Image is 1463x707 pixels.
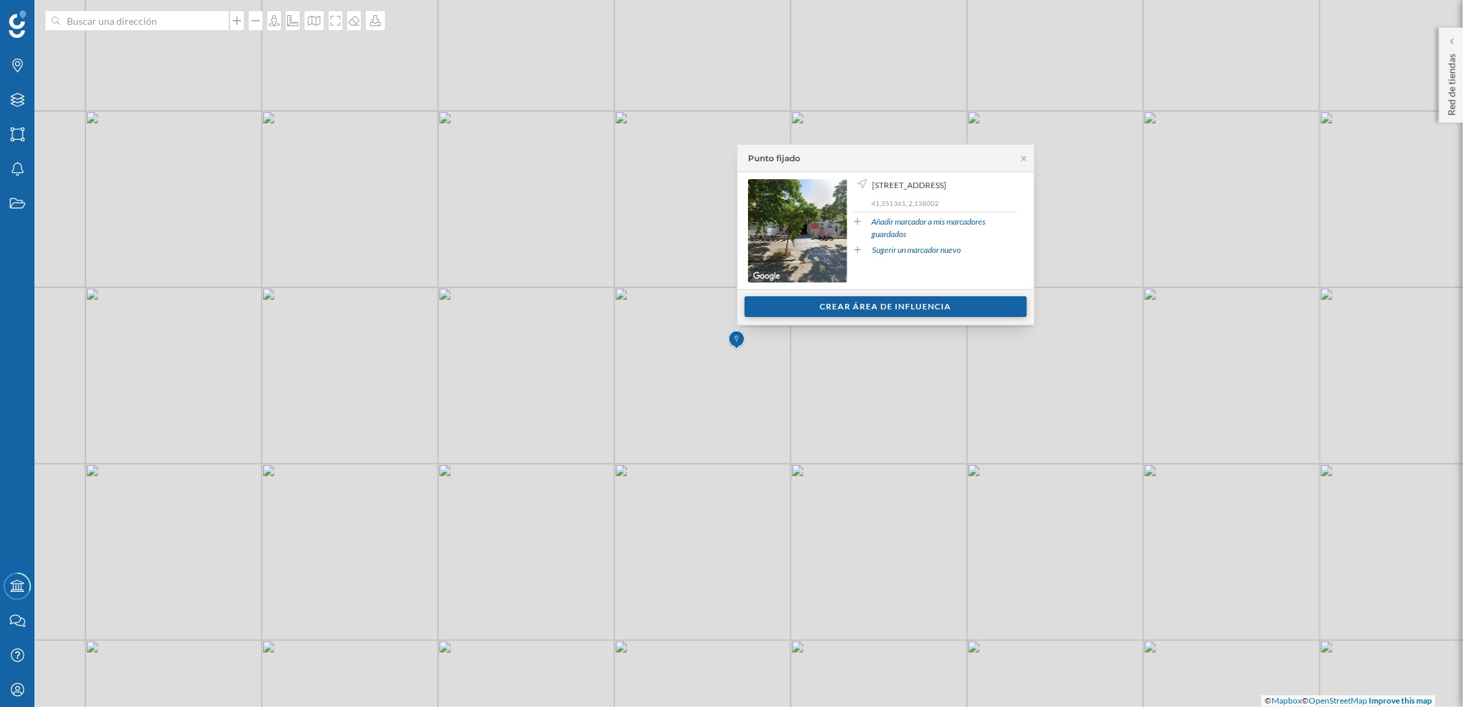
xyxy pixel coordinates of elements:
[28,10,76,22] span: Soporte
[871,198,1017,208] p: 41,351361, 2,138002
[872,216,1017,240] a: Añadir marcador a mis marcadores guardados
[872,244,961,256] a: Sugerir un marcador nuevo
[748,179,847,283] img: streetview
[1272,695,1302,706] a: Mapbox
[872,179,946,192] span: [STREET_ADDRESS]
[1369,695,1432,706] a: Improve this map
[1261,695,1435,707] div: © ©
[748,152,800,165] div: Punto fijado
[9,10,26,38] img: Geoblink Logo
[1309,695,1367,706] a: OpenStreetMap
[1445,48,1459,116] p: Red de tiendas
[728,327,745,354] img: Marker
